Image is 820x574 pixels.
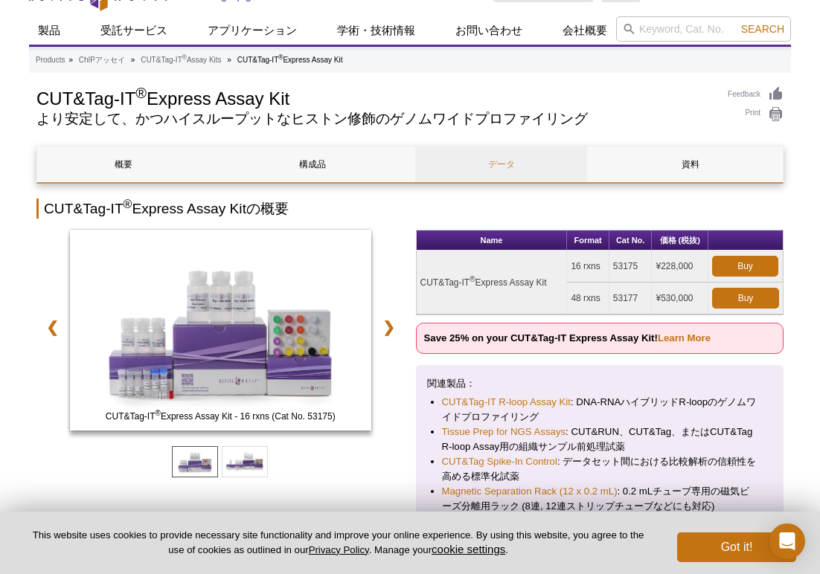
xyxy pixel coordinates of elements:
[677,532,796,562] button: Got it!
[652,230,708,251] th: 価格 (税抜)
[68,56,73,64] li: »
[278,54,283,61] sup: ®
[728,106,784,123] a: Print
[442,454,758,484] li: : データセット間における比較解析の信頼性を高める標準化試薬
[442,484,758,514] li: : 0.2 mLチューブ専用の磁気ビーズ分離用ラック (8連, 12連ストリップチューブなどにも対応)
[237,56,343,64] li: CUT&Tag-IT Express Assay Kit
[36,86,713,109] h1: CUT&Tag-IT Express Assay Kit
[609,283,653,315] td: 53177
[741,23,784,35] span: Search
[432,543,505,555] button: cookie settings
[309,544,369,555] a: Privacy Policy
[36,54,65,67] a: Products
[442,484,618,499] a: Magnetic Separation Rack (12 x 0.2 mL)
[427,376,773,391] p: 関連製品：
[442,395,571,410] a: CUT&Tag-IT R-loop Assay Kit
[609,251,653,283] td: 53175
[609,230,653,251] th: Cat No.
[415,146,587,182] a: データ
[567,251,609,283] td: 16 rxns
[442,425,758,454] li: : CUT&RUN、CUT&Tag、またはCUT&Tag R-loop Assay用の組織サンプル前処理試薬
[442,425,566,439] a: Tissue Prep for NGS Assays
[442,454,557,469] a: CUT&Tag Spike-In Control
[604,146,776,182] a: 資料
[24,529,653,557] p: This website uses cookies to provide necessary site functionality and improve your online experie...
[728,86,784,103] a: Feedback
[446,16,531,45] a: お問い合わせ
[373,310,405,344] a: ❯
[470,275,475,283] sup: ®
[135,85,147,101] sup: ®
[70,230,371,430] img: CUT&Tag-IT Express Assay Kit - 16 rxns
[36,199,784,219] h2: CUT&Tag-IT Express Assay Kitの概要
[70,230,371,435] a: CUT&Tag-IT Express Assay Kit - 16 rxns
[417,251,568,315] td: CUT&Tag-IT Express Assay Kit
[124,198,132,210] sup: ®
[199,16,306,45] a: アプリケーション
[616,16,791,42] input: Keyword, Cat. No.
[36,112,713,126] h2: より安定して、かつハイスループットなヒストン修飾のゲノムワイドプロファイリング
[567,230,609,251] th: Format
[652,251,708,283] td: ¥228,000
[29,16,69,45] a: 製品
[156,409,161,417] sup: ®
[328,16,424,45] a: 学術・技術情報
[92,16,176,45] a: 受託サービス
[141,54,221,67] a: CUT&Tag-IT®Assay Kits
[79,54,125,67] a: ChIPアッセイ
[227,56,231,64] li: »
[73,409,368,424] span: CUT&Tag-IT Express Assay Kit - 16 rxns (Cat No. 53175)
[652,283,708,315] td: ¥530,000
[554,16,616,45] a: 会社概要
[226,146,398,182] a: 構成品
[424,332,711,344] strong: Save 25% on your CUT&Tag-IT Express Assay Kit!
[737,22,789,36] button: Search
[131,56,135,64] li: »
[712,256,778,277] a: Buy
[182,54,187,61] sup: ®
[442,395,758,425] li: : DNA-RNAハイブリッドR-loopのゲノムワイドプロファイリング
[658,332,711,344] a: Learn More
[712,288,779,309] a: Buy
[36,310,68,344] a: ❮
[37,146,209,182] a: 概要
[769,523,805,559] div: Open Intercom Messenger
[567,283,609,315] td: 48 rxns
[417,230,568,251] th: Name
